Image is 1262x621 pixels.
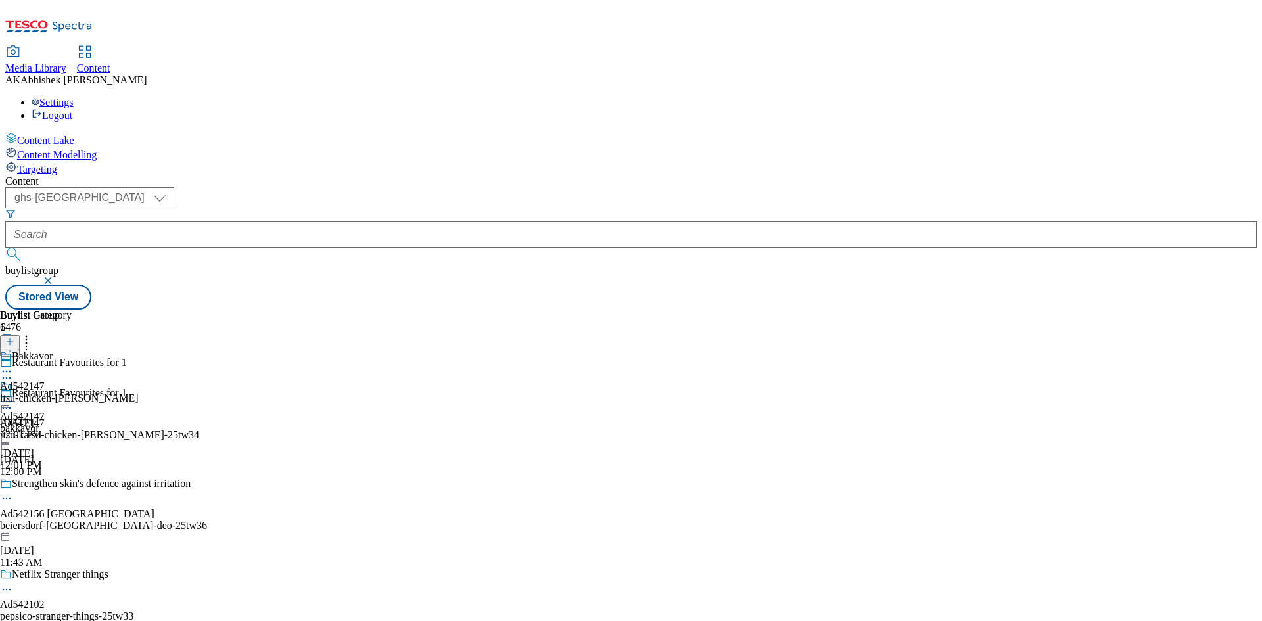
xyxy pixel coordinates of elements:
[5,265,58,276] span: buylistgroup
[32,97,74,108] a: Settings
[5,175,1257,187] div: Content
[5,62,66,74] span: Media Library
[5,161,1257,175] a: Targeting
[12,478,191,490] div: Strengthen skin's defence against irritation
[77,47,110,74] a: Content
[17,149,97,160] span: Content Modelling
[17,135,74,146] span: Content Lake
[5,221,1257,248] input: Search
[20,74,147,85] span: Abhishek [PERSON_NAME]
[5,47,66,74] a: Media Library
[5,147,1257,161] a: Content Modelling
[12,350,53,362] div: Bakkavor
[5,285,91,310] button: Stored View
[77,62,110,74] span: Content
[12,568,108,580] div: Netflix Stranger things
[17,164,57,175] span: Targeting
[32,110,72,121] a: Logout
[5,208,16,219] svg: Search Filters
[5,132,1257,147] a: Content Lake
[5,74,20,85] span: AK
